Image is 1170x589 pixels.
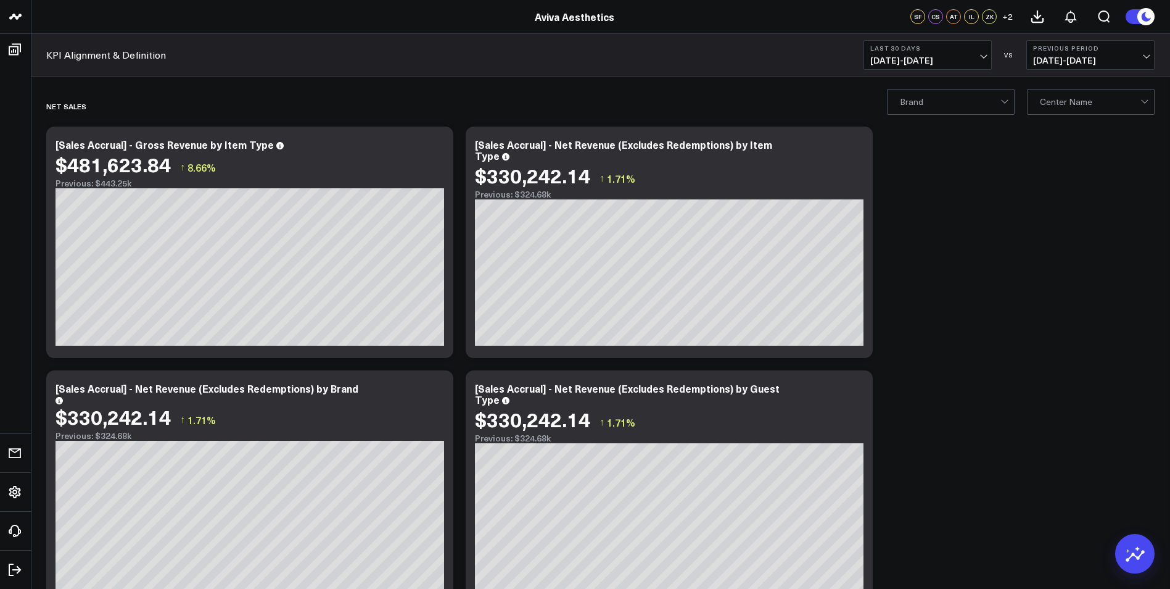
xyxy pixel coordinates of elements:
div: IL [964,9,979,24]
div: Previous: $324.68k [475,190,863,199]
div: Previous: $324.68k [475,433,863,443]
div: ZK [982,9,997,24]
div: [Sales Accrual] - Net Revenue (Excludes Redemptions) by Brand [56,382,358,395]
div: $330,242.14 [475,408,590,430]
div: [Sales Accrual] - Net Revenue (Excludes Redemptions) by Guest Type [475,382,780,406]
a: KPI Alignment & Definition [46,48,166,62]
b: Previous Period [1033,44,1148,52]
div: $481,623.84 [56,153,171,175]
b: Last 30 Days [870,44,985,52]
span: ↑ [180,412,185,428]
div: Net Sales [46,92,86,120]
span: 1.71% [607,416,635,429]
a: Aviva Aesthetics [535,10,614,23]
div: SF [910,9,925,24]
span: ↑ [180,159,185,175]
div: [Sales Accrual] - Gross Revenue by Item Type [56,138,274,151]
div: VS [998,51,1020,59]
span: [DATE] - [DATE] [870,56,985,65]
div: Previous: $443.25k [56,178,444,188]
span: 1.71% [187,413,216,427]
span: 1.71% [607,172,635,185]
div: $330,242.14 [475,164,590,186]
span: [DATE] - [DATE] [1033,56,1148,65]
div: AT [946,9,961,24]
button: Previous Period[DATE]-[DATE] [1026,40,1155,70]
span: 8.66% [187,161,216,174]
span: + 2 [1002,12,1013,21]
div: $330,242.14 [56,406,171,428]
a: Log Out [4,559,27,581]
button: +2 [1000,9,1015,24]
span: ↑ [599,414,604,430]
div: Previous: $324.68k [56,431,444,441]
button: Last 30 Days[DATE]-[DATE] [863,40,992,70]
div: [Sales Accrual] - Net Revenue (Excludes Redemptions) by Item Type [475,138,772,162]
div: CS [928,9,943,24]
span: ↑ [599,170,604,186]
